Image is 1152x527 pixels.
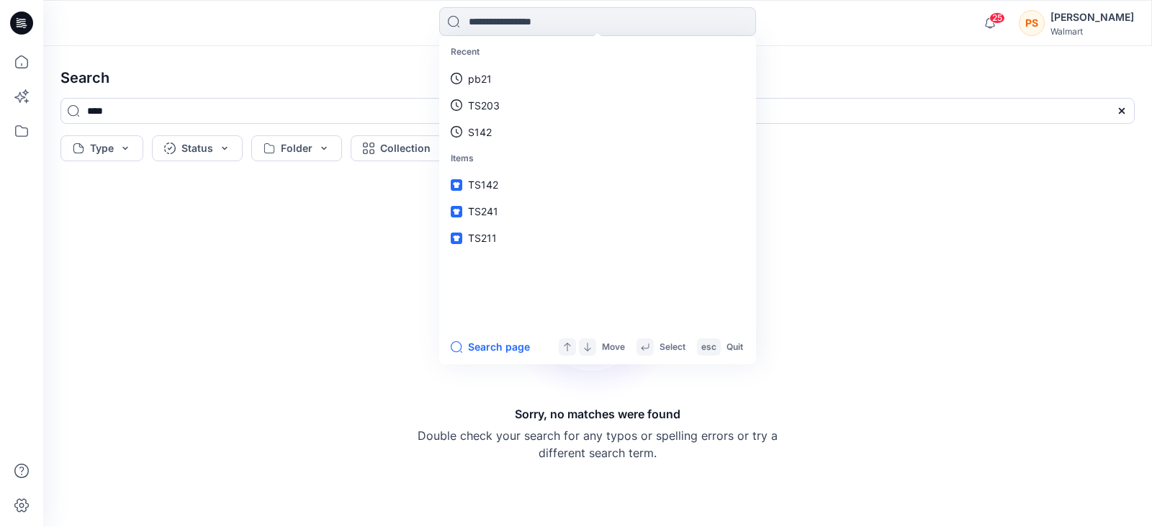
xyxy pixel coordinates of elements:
a: TS211 [442,225,753,251]
a: TS203 [442,92,753,119]
div: [PERSON_NAME] [1050,9,1134,26]
a: pb21 [442,66,753,92]
p: S142 [468,125,492,140]
div: PS [1019,10,1045,36]
button: Status [152,135,243,161]
span: 25 [989,12,1005,24]
p: Quit [726,340,743,355]
p: Select [660,340,685,355]
p: pb21 [468,71,492,86]
button: Type [60,135,143,161]
p: Move [602,340,625,355]
span: TS211 [468,232,497,244]
button: Search page [451,338,530,356]
p: esc [701,340,716,355]
h5: Sorry, no matches were found [515,405,680,423]
a: S142 [442,119,753,145]
p: Double check your search for any typos or spelling errors or try a different search term. [418,427,778,461]
button: Folder [251,135,342,161]
p: Recent [442,39,753,66]
div: Walmart [1050,26,1134,37]
h4: Search [49,58,1146,98]
a: TS142 [442,171,753,198]
span: TS241 [468,205,498,217]
span: TS142 [468,179,498,191]
a: TS241 [442,198,753,225]
p: Items [442,145,753,172]
button: Collection [351,135,460,161]
p: TS203 [468,98,500,113]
